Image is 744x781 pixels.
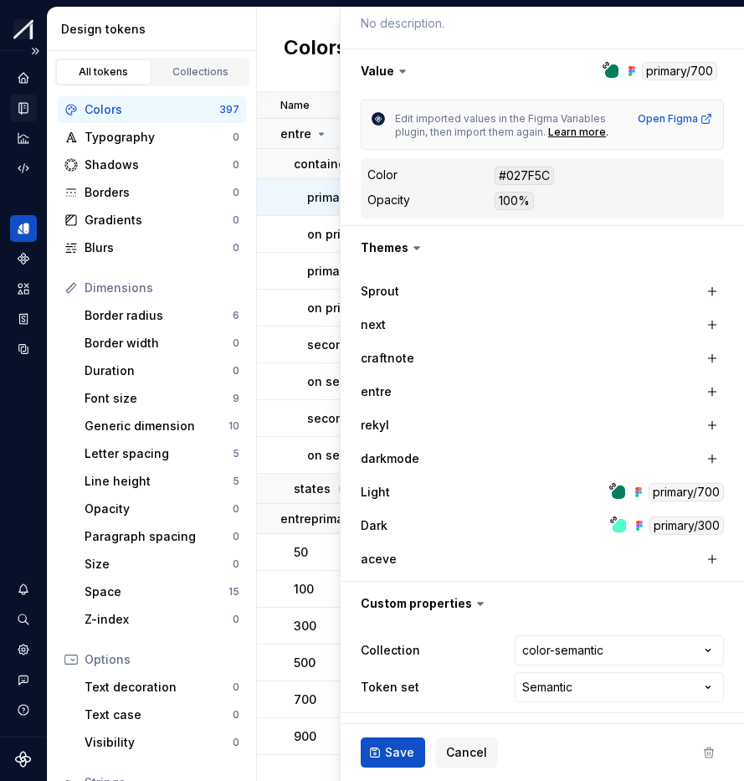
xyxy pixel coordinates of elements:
label: darkmode [361,450,419,467]
h2: Colors [284,34,347,64]
a: Learn more [548,126,606,139]
div: Font size [85,390,233,407]
a: Components [10,245,37,272]
div: Open Figma [638,112,713,126]
div: 5 [233,475,239,488]
div: 0 [233,364,239,378]
div: 0 [233,213,239,227]
a: Line height5 [78,468,246,495]
div: 397 [219,103,239,116]
div: 0 [233,186,239,199]
div: Colors [85,101,219,118]
div: primary/300 [649,516,724,535]
label: Token set [361,679,419,696]
span: Cancel [446,744,487,761]
a: Colors397 [58,96,246,123]
span: . [606,126,608,138]
div: Design tokens [61,21,249,38]
div: Border radius [85,307,233,324]
button: Cancel [435,737,498,768]
div: Collections [159,65,243,79]
p: entreprimary [280,511,355,527]
p: states [294,480,331,497]
p: on primary container [307,300,428,316]
a: Settings [10,636,37,663]
div: All tokens [62,65,146,79]
a: Visibility0 [78,729,246,756]
div: 9 [233,392,239,405]
label: next [361,316,386,333]
div: Blurs [85,239,233,256]
div: Space [85,583,228,600]
div: Shadows [85,157,233,173]
a: Duration0 [78,357,246,384]
a: Text case0 [78,701,246,728]
label: Dark [361,517,387,534]
a: Assets [10,275,37,302]
div: 0 [233,708,239,722]
p: primary [307,189,351,206]
span: Edit imported values in the Figma Variables plugin, then import them again. [395,112,608,138]
button: Search ⌘K [10,606,37,633]
div: Border width [85,335,233,352]
div: Options [85,651,239,668]
a: Font size9 [78,385,246,412]
div: 0 [233,337,239,350]
p: entre [280,126,311,142]
img: b6c2a6ff-03c2-4811-897b-2ef07e5e0e51.png [13,19,33,39]
div: Z-index [85,611,233,628]
p: 300 [294,618,316,635]
p: secondary [307,337,369,353]
div: Opacity [367,192,410,208]
div: 0 [233,502,239,516]
div: primary/700 [649,483,724,501]
div: 15 [228,585,239,599]
div: Storybook stories [10,306,37,332]
a: Home [10,64,37,91]
a: Letter spacing5 [78,440,246,467]
div: 0 [233,131,239,144]
div: Gradients [85,212,233,229]
div: Line height [85,473,233,490]
a: Design tokens [10,215,37,242]
div: 0 [233,681,239,694]
div: Visibility [85,734,233,751]
a: Text decoration0 [78,674,246,701]
div: 6 [233,309,239,322]
div: Duration [85,362,233,379]
div: Borders [85,184,233,201]
p: on primary [307,226,369,243]
div: Typography [85,129,233,146]
div: #027F5C [495,167,554,185]
button: Contact support [10,666,37,693]
label: rekyl [361,417,389,434]
div: Code automation [10,155,37,182]
span: Save [385,744,414,761]
label: Light [361,484,390,501]
a: Border radius6 [78,302,246,329]
div: 0 [233,241,239,254]
label: entre [361,383,392,400]
p: 700 [294,691,316,708]
div: Color [367,167,398,183]
p: 50 [294,544,308,561]
button: Notifications [10,576,37,603]
div: Paragraph spacing [85,528,233,545]
div: 10 [228,419,239,433]
label: Collection [361,642,420,659]
a: Border width0 [78,330,246,357]
div: Text decoration [85,679,233,696]
a: Paragraph spacing0 [78,523,246,550]
a: Documentation [10,95,37,121]
a: Blurs0 [58,234,246,261]
div: 0 [233,557,239,571]
a: Space15 [78,578,246,605]
a: Shadows0 [58,152,246,178]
